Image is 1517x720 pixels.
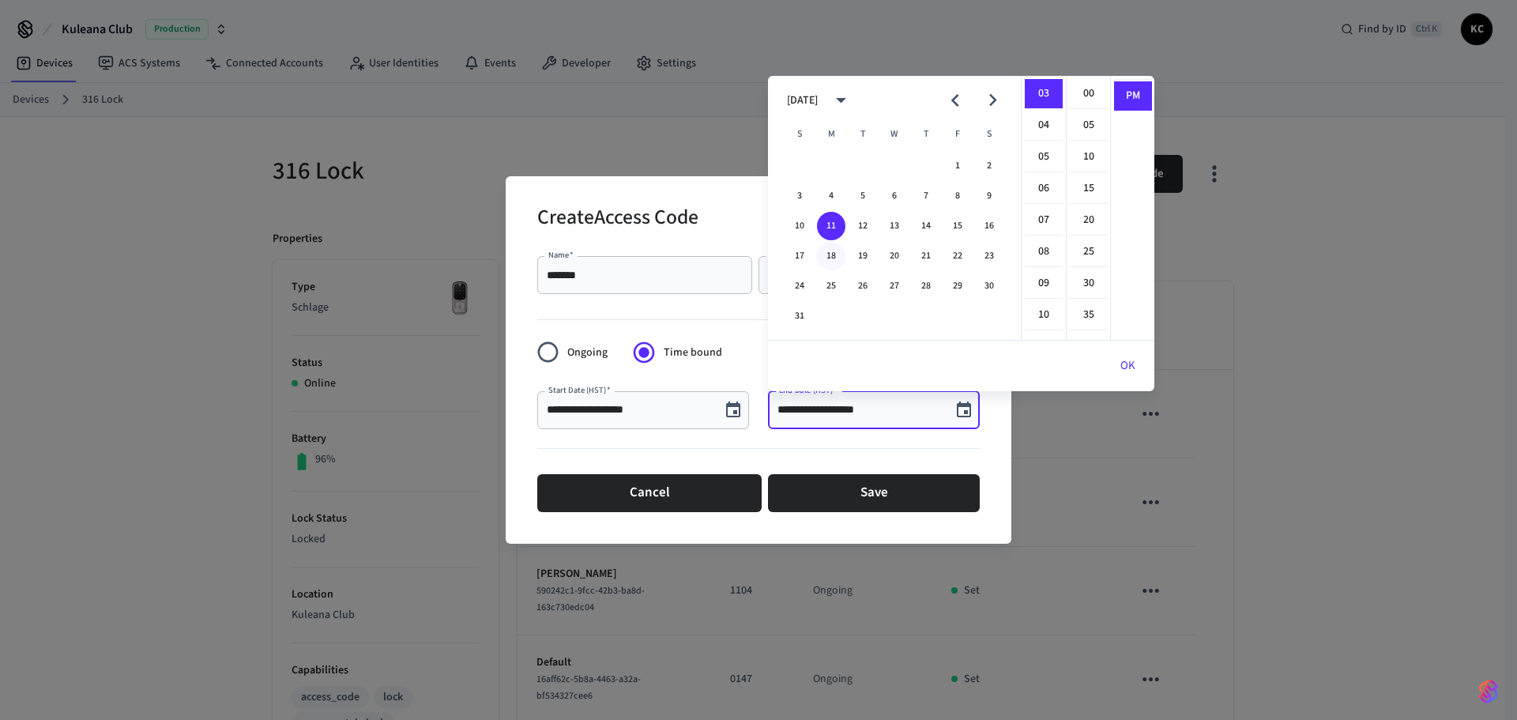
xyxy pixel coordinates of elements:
[817,242,845,270] button: 18
[912,119,940,150] span: Thursday
[880,242,909,270] button: 20
[1025,79,1063,109] li: 3 hours
[880,212,909,240] button: 13
[1025,205,1063,236] li: 7 hours
[817,119,845,150] span: Monday
[1066,76,1110,340] ul: Select minutes
[943,152,972,180] button: 1
[1070,237,1108,267] li: 25 minutes
[817,182,845,210] button: 4
[567,345,608,361] span: Ongoing
[1070,332,1108,362] li: 40 minutes
[1070,142,1108,172] li: 10 minutes
[975,119,1003,150] span: Saturday
[975,242,1003,270] button: 23
[1025,332,1063,361] li: 11 hours
[1070,205,1108,236] li: 20 minutes
[1025,142,1063,172] li: 5 hours
[1070,300,1108,330] li: 35 minutes
[975,152,1003,180] button: 2
[1025,174,1063,204] li: 6 hours
[1070,111,1108,141] li: 5 minutes
[787,92,818,109] div: [DATE]
[849,212,877,240] button: 12
[664,345,722,361] span: Time bound
[943,272,972,300] button: 29
[817,272,845,300] button: 25
[785,272,814,300] button: 24
[1479,679,1498,704] img: SeamLogoGradient.69752ec5.svg
[717,394,749,426] button: Choose date, selected date is Aug 12, 2025
[943,212,972,240] button: 15
[975,212,1003,240] button: 16
[785,182,814,210] button: 3
[785,302,814,330] button: 31
[849,272,877,300] button: 26
[943,119,972,150] span: Friday
[975,182,1003,210] button: 9
[943,182,972,210] button: 8
[548,249,574,261] label: Name
[1114,81,1152,111] li: PM
[1070,174,1108,204] li: 15 minutes
[1025,237,1063,267] li: 8 hours
[880,119,909,150] span: Wednesday
[948,394,980,426] button: Choose date, selected date is Aug 11, 2025
[912,272,940,300] button: 28
[1101,347,1154,385] button: OK
[785,212,814,240] button: 10
[849,242,877,270] button: 19
[1110,76,1154,340] ul: Select meridiem
[779,384,837,396] label: End Date (HST)
[817,212,845,240] button: 11
[912,242,940,270] button: 21
[936,81,973,119] button: Previous month
[974,81,1011,119] button: Next month
[1022,76,1066,340] ul: Select hours
[943,242,972,270] button: 22
[1025,300,1063,330] li: 10 hours
[785,242,814,270] button: 17
[1025,111,1063,141] li: 4 hours
[537,474,762,512] button: Cancel
[537,195,698,243] h2: Create Access Code
[1025,269,1063,299] li: 9 hours
[880,182,909,210] button: 6
[822,81,860,119] button: calendar view is open, switch to year view
[849,119,877,150] span: Tuesday
[785,119,814,150] span: Sunday
[849,182,877,210] button: 5
[1070,79,1108,109] li: 0 minutes
[548,384,610,396] label: Start Date (HST)
[768,474,980,512] button: Save
[1070,269,1108,299] li: 30 minutes
[975,272,1003,300] button: 30
[912,182,940,210] button: 7
[880,272,909,300] button: 27
[912,212,940,240] button: 14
